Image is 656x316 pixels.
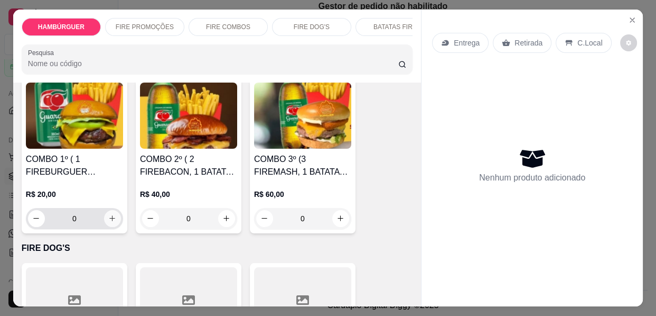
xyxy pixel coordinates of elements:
p: Nenhum produto adicionado [479,171,585,184]
button: increase-product-quantity [332,210,349,227]
button: Close [624,12,641,29]
p: HAMBÚRGUER [38,23,85,31]
h4: COMBO 2º ( 2 FIREBACON, 1 BATATA FRITA SIMPLES E 1 GUARANÁ ANTÁRTICA LITRO) [140,153,237,178]
input: Pesquisa [28,58,398,69]
p: R$ 60,00 [254,189,351,200]
h4: COMBO 1º ( 1 FIREBURGUER CLÁSSICO, 1 BATATA FRITA SIMPLES E 1 GUARANÁ ANTÁRTICA LATA) [26,153,123,178]
h4: COMBO 3º (3 FIREMASH, 1 BATATA SUPER E 1 GUARANÁ ANTÁRTICA LITRO) [254,153,351,178]
p: R$ 20,00 [26,189,123,200]
p: FIRE DOG'S [22,242,413,255]
p: R$ 40,00 [140,189,237,200]
p: C.Local [577,38,602,48]
img: product-image [254,83,351,149]
p: FIRE DOG'S [294,23,330,31]
p: Retirada [514,38,542,48]
img: product-image [140,83,237,149]
label: Pesquisa [28,48,58,57]
button: increase-product-quantity [104,210,121,227]
button: decrease-product-quantity [620,34,637,51]
button: decrease-product-quantity [142,210,159,227]
button: decrease-product-quantity [256,210,273,227]
button: decrease-product-quantity [28,210,45,227]
p: FIRE PROMOÇÕES [116,23,174,31]
p: FIRE COMBOS [206,23,250,31]
img: product-image [26,83,123,149]
p: Entrega [454,38,480,48]
button: increase-product-quantity [218,210,235,227]
p: BATATAS FIRE [373,23,417,31]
